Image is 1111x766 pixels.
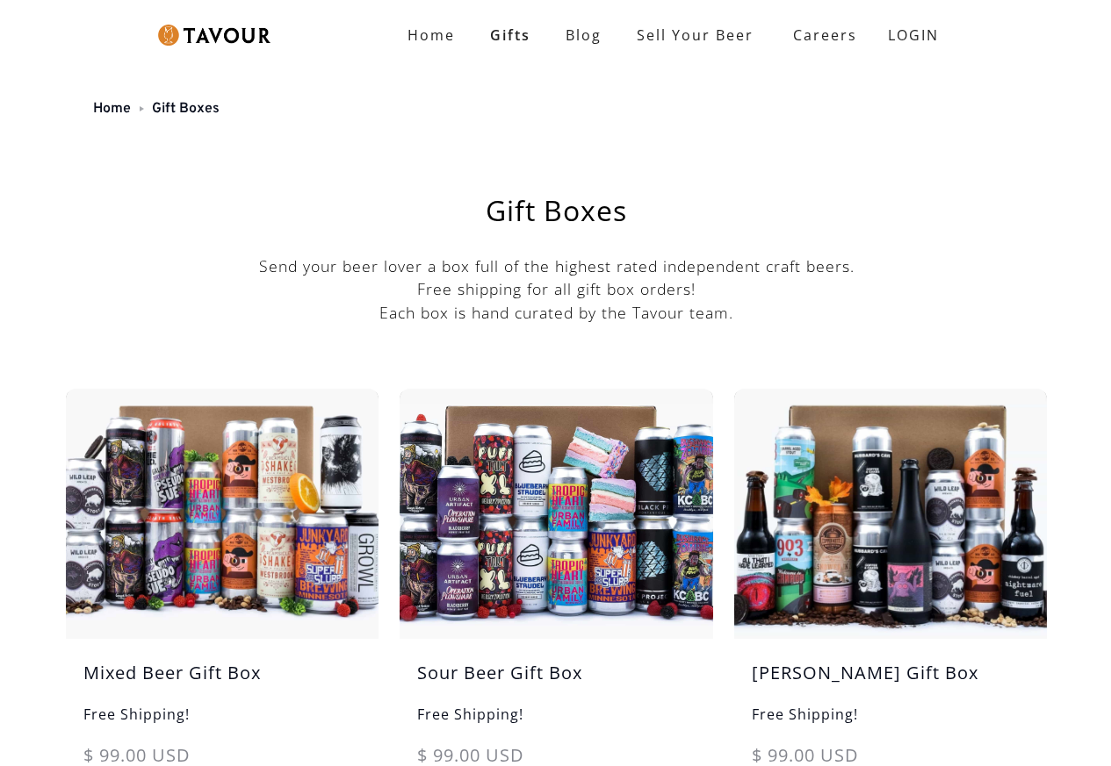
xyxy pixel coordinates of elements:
[548,18,619,53] a: Blog
[390,18,473,53] a: Home
[152,100,220,118] a: Gift Boxes
[400,704,712,742] h6: Free Shipping!
[734,660,1047,704] h5: [PERSON_NAME] Gift Box
[66,660,379,704] h5: Mixed Beer Gift Box
[793,18,857,53] strong: Careers
[619,18,771,53] a: Sell Your Beer
[110,197,1003,225] h1: Gift Boxes
[771,11,870,60] a: Careers
[408,25,455,45] strong: Home
[66,254,1047,324] p: Send your beer lover a box full of the highest rated independent craft beers. Free shipping for a...
[400,660,712,704] h5: Sour Beer Gift Box
[870,18,956,53] a: LOGIN
[66,704,379,742] h6: Free Shipping!
[473,18,548,53] a: Gifts
[734,704,1047,742] h6: Free Shipping!
[93,100,131,118] a: Home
